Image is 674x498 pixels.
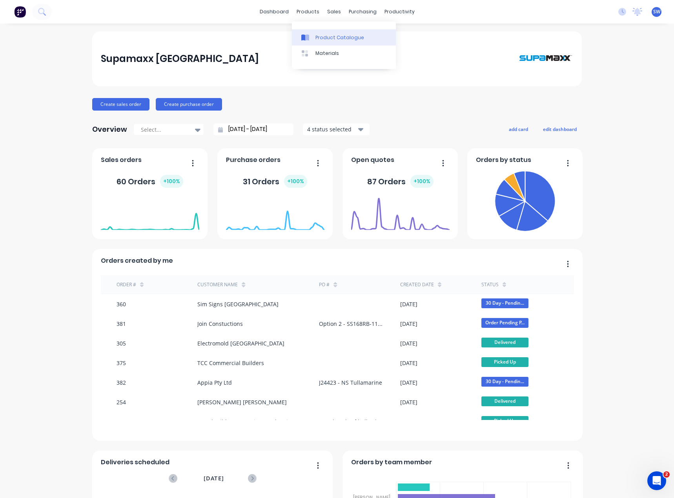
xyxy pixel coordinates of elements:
div: 305 [117,339,126,347]
div: sales [323,6,345,18]
iframe: Intercom live chat [647,471,666,490]
div: [DATE] [400,398,417,406]
div: Supamaxx [GEOGRAPHIC_DATA] [101,51,259,67]
div: products [293,6,323,18]
div: Overview [92,122,127,137]
div: 4 status selected [307,125,357,133]
a: dashboard [256,6,293,18]
div: Product Catalogue [315,34,364,41]
div: 87 Orders [367,175,434,188]
div: [DATE] [400,359,417,367]
div: + 100 % [160,175,183,188]
div: Created date [400,281,434,288]
div: Option 2 - SS168RB-1100 - [GEOGRAPHIC_DATA] [GEOGRAPHIC_DATA] [319,320,384,328]
span: 30 Day - Pendin... [481,377,528,387]
div: [DATE] [400,418,417,426]
div: 381 [117,320,126,328]
span: Delivered [481,396,528,406]
div: 254 [117,398,126,406]
div: 60 Orders [117,175,183,188]
span: 30 Day - Pendin... [481,298,528,308]
div: 401 [117,418,126,426]
div: 375 [117,359,126,367]
button: add card [504,124,533,134]
div: Order # [117,281,136,288]
div: + 100 % [410,175,434,188]
span: Picked Up [481,357,528,367]
button: 4 status selected [303,124,370,135]
span: Orders created by me [101,256,173,265]
div: PO # [319,281,330,288]
span: 2 [663,471,670,478]
span: Sales orders [101,155,142,165]
div: [PERSON_NAME] [PERSON_NAME] [197,398,287,406]
span: Orders by status [476,155,531,165]
div: J24423 - NS Tullamarine [319,378,382,387]
div: 360 [117,300,126,308]
a: Product Catalogue [292,29,396,45]
button: Create sales order [92,98,149,111]
div: + 100 % [284,175,307,188]
button: edit dashboard [538,124,582,134]
span: Picked Up [481,416,528,426]
div: Sim Signs [GEOGRAPHIC_DATA] [197,300,279,308]
div: [DATE] [400,300,417,308]
span: Order Pending P... [481,318,528,328]
span: Deliveries scheduled [101,458,169,467]
span: SW [653,8,660,15]
span: Open quotes [351,155,394,165]
span: Delivered [481,338,528,347]
span: Orders by team member [351,458,432,467]
div: Join Constuctions [197,320,243,328]
div: 31 Orders [243,175,307,188]
span: Purchase orders [226,155,281,165]
div: Supply only of bollard [319,418,377,426]
div: Materials [315,50,339,57]
div: Appia Pty Ltd [197,378,232,387]
div: purchasing [345,6,381,18]
div: 382 [117,378,126,387]
img: Factory [14,6,26,18]
div: TCC Commercial Builders [197,359,264,367]
button: Create purchase order [156,98,222,111]
div: status [481,281,499,288]
span: [DATE] [204,474,224,483]
div: ProudBuild Constructions and Maintenance [197,418,303,426]
div: [DATE] [400,378,417,387]
a: Materials [292,45,396,61]
div: [DATE] [400,339,417,347]
img: Supamaxx Australia [518,39,573,78]
div: [DATE] [400,320,417,328]
div: Customer Name [197,281,238,288]
div: productivity [381,6,419,18]
div: Electromold [GEOGRAPHIC_DATA] [197,339,284,347]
